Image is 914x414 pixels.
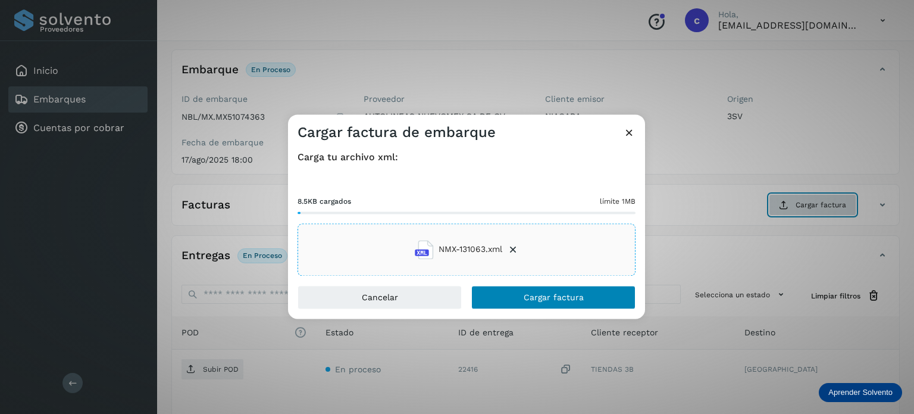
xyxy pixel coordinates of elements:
h4: Carga tu archivo xml: [298,151,636,163]
span: NMX-131063.xml [439,244,502,256]
span: límite 1MB [600,196,636,207]
span: Cancelar [362,293,398,301]
button: Cargar factura [471,285,636,309]
span: 8.5KB cargados [298,196,351,207]
h3: Cargar factura de embarque [298,124,496,141]
p: Aprender Solvento [828,388,893,397]
button: Cancelar [298,285,462,309]
span: Cargar factura [524,293,584,301]
div: Aprender Solvento [819,383,902,402]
